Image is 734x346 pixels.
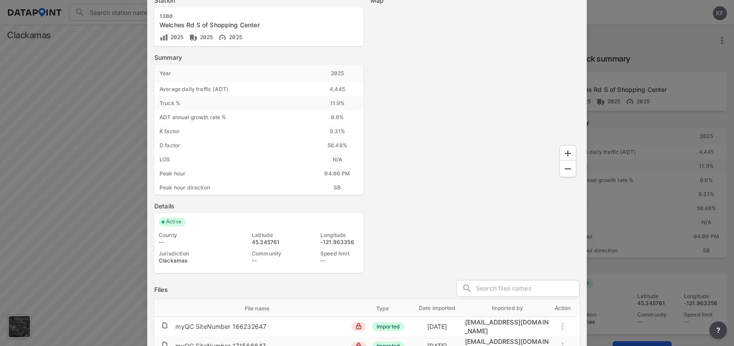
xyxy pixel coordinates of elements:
div: -- [252,257,291,264]
label: Details [154,202,363,211]
div: N/A [311,153,363,167]
div: Community [252,250,291,257]
div: -- [159,239,222,246]
div: Average daily traffic (ADT) [154,82,311,96]
div: Peak hour direction [154,181,311,195]
div: 50.48% [311,138,363,153]
span: Imported [372,322,404,331]
div: SB [311,181,363,195]
div: ADT annual growth rate % [154,110,311,124]
div: 0.0 % [311,110,363,124]
div: migration@data-point.io [465,318,550,335]
div: 1380 [160,13,294,20]
div: Latitude [252,232,291,239]
div: 9.31% [311,124,363,138]
div: 45.345761 [252,239,291,246]
div: Truck % [154,96,311,110]
span: 2025 [227,34,242,40]
td: [DATE] [410,318,465,335]
span: 2025 [168,34,184,40]
div: Jurisdiction [159,250,222,257]
span: Type [376,305,400,313]
span: 2025 [198,34,213,40]
div: 11.9 % [311,96,363,110]
div: D factor [154,138,311,153]
div: Clackamas [159,257,222,264]
div: LOS [154,153,311,167]
svg: Zoom Out [563,164,573,174]
div: Speed limit [320,250,359,257]
div: Year [154,65,311,82]
span: ? [715,325,722,335]
th: Imported by [465,299,550,317]
div: 4,445 [311,82,363,96]
button: more [709,321,727,339]
div: Longitude [320,232,359,239]
div: -- [320,257,359,264]
div: 2025 [311,65,363,82]
img: Vehicle speed [218,33,227,42]
img: lock_close.8fab59a9.svg [356,323,362,329]
span: File name [245,305,281,313]
input: Search files names [476,282,579,295]
th: Date imported [410,299,465,317]
div: Welches Rd S of Shopping Center [160,21,294,29]
img: file.af1f9d02.svg [161,322,168,329]
img: Volume count [160,33,168,42]
span: Active [163,218,186,226]
div: County [159,232,222,239]
div: K factor [154,124,311,138]
div: Zoom Out [560,160,576,177]
div: Peak hour [154,167,311,181]
div: myQC SiteNumber 166232647 [175,322,266,331]
th: Action [550,299,575,317]
label: Summary [154,53,363,62]
h3: Files [154,285,168,294]
div: 04:00 PM [311,167,363,181]
div: Zoom In [560,145,576,162]
img: Vehicle class [189,33,198,42]
svg: Zoom In [563,148,573,159]
div: -121.963356 [320,239,359,246]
